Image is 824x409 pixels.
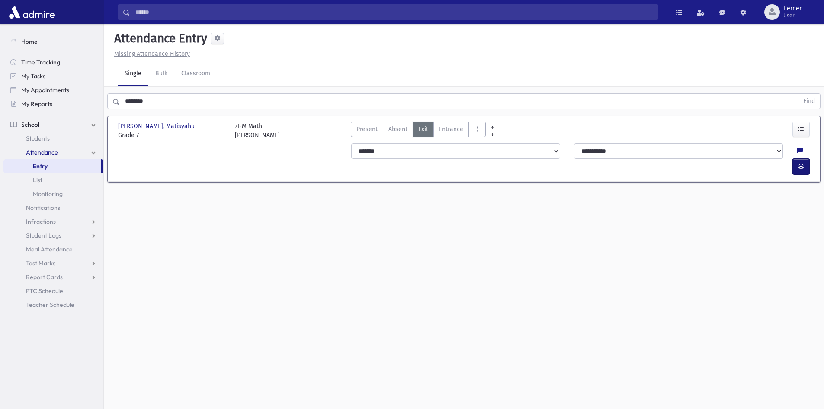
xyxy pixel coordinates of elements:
[21,86,69,94] span: My Appointments
[3,201,103,215] a: Notifications
[3,132,103,145] a: Students
[21,58,60,66] span: Time Tracking
[26,135,50,142] span: Students
[783,12,802,19] span: User
[7,3,57,21] img: AdmirePro
[388,125,407,134] span: Absent
[111,31,207,46] h5: Attendance Entry
[26,148,58,156] span: Attendance
[3,229,103,242] a: Student Logs
[26,287,63,295] span: PTC Schedule
[356,125,378,134] span: Present
[783,5,802,12] span: flerner
[26,259,55,267] span: Test Marks
[118,62,148,86] a: Single
[148,62,174,86] a: Bulk
[33,190,63,198] span: Monitoring
[798,94,820,109] button: Find
[3,118,103,132] a: School
[174,62,217,86] a: Classroom
[26,218,56,225] span: Infractions
[118,122,196,131] span: [PERSON_NAME], Matisyahu
[3,298,103,312] a: Teacher Schedule
[235,122,280,140] div: 7I-M Math [PERSON_NAME]
[33,162,48,170] span: Entry
[3,69,103,83] a: My Tasks
[3,145,103,159] a: Attendance
[26,301,74,309] span: Teacher Schedule
[130,4,658,20] input: Search
[21,72,45,80] span: My Tasks
[3,187,103,201] a: Monitoring
[3,284,103,298] a: PTC Schedule
[3,159,101,173] a: Entry
[21,38,38,45] span: Home
[33,176,42,184] span: List
[118,131,226,140] span: Grade 7
[21,100,52,108] span: My Reports
[3,242,103,256] a: Meal Attendance
[351,122,486,140] div: AttTypes
[21,121,39,129] span: School
[3,97,103,111] a: My Reports
[3,55,103,69] a: Time Tracking
[418,125,428,134] span: Exit
[26,232,61,239] span: Student Logs
[3,35,103,48] a: Home
[26,245,73,253] span: Meal Attendance
[26,204,60,212] span: Notifications
[3,256,103,270] a: Test Marks
[3,83,103,97] a: My Appointments
[3,270,103,284] a: Report Cards
[439,125,463,134] span: Entrance
[114,50,190,58] u: Missing Attendance History
[26,273,63,281] span: Report Cards
[3,173,103,187] a: List
[3,215,103,229] a: Infractions
[111,50,190,58] a: Missing Attendance History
